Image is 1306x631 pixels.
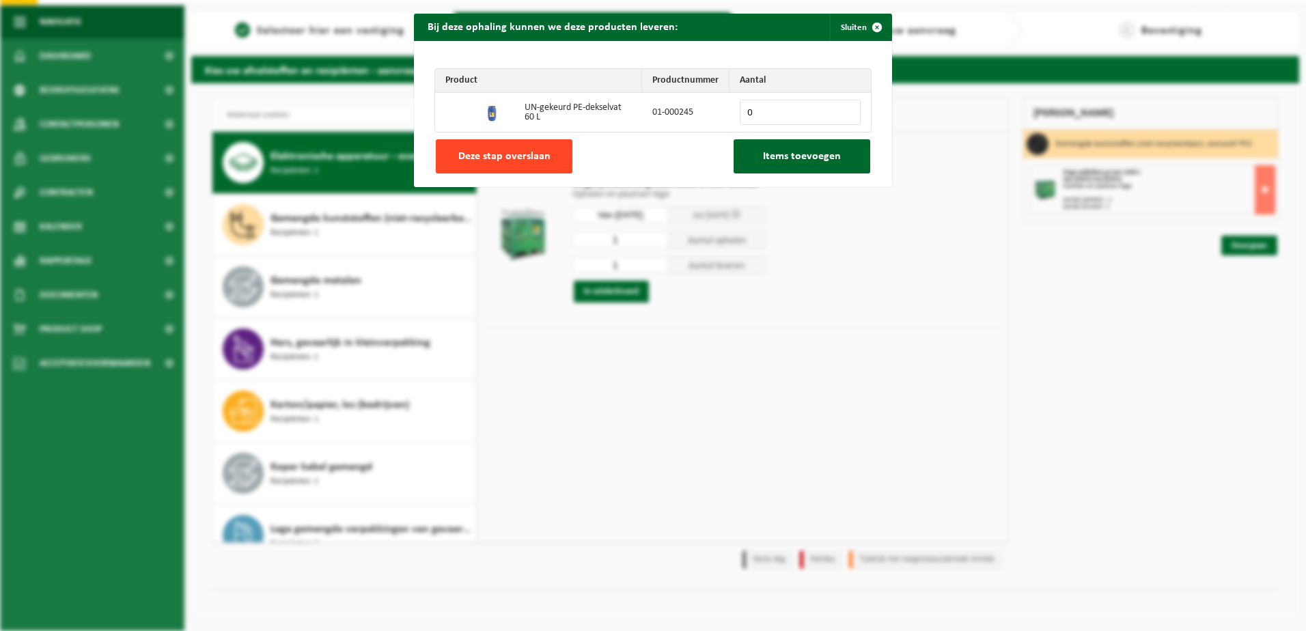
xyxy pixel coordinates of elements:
[763,151,841,162] span: Items toevoegen
[458,151,551,162] span: Deze stap overslaan
[730,69,871,93] th: Aantal
[642,69,730,93] th: Productnummer
[514,93,642,132] td: UN-gekeurd PE-dekselvat 60 L
[414,14,691,40] h2: Bij deze ophaling kunnen we deze producten leveren:
[830,14,891,41] button: Sluiten
[482,100,504,122] img: 01-000245
[436,139,572,173] button: Deze stap overslaan
[734,139,870,173] button: Items toevoegen
[642,93,730,132] td: 01-000245
[435,69,642,93] th: Product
